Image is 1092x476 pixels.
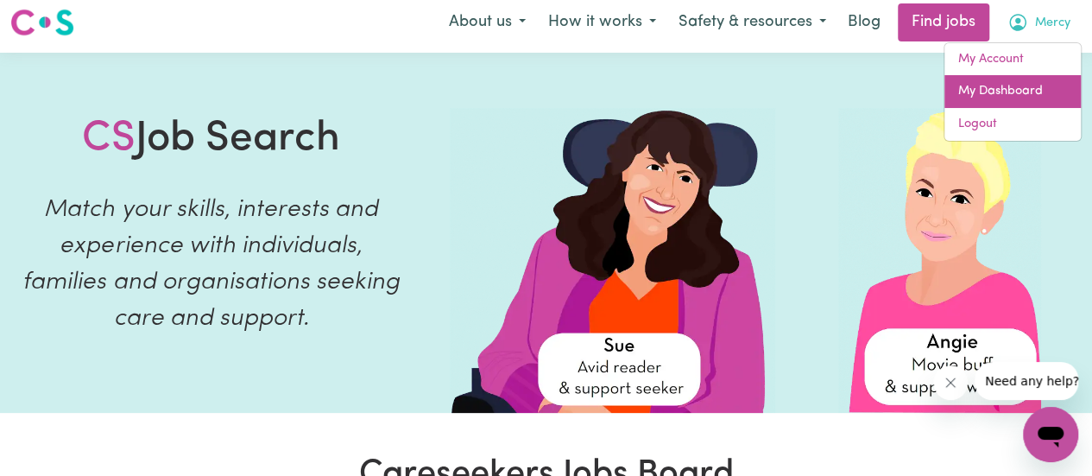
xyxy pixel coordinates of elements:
div: My Account [944,42,1082,142]
p: Match your skills, interests and experience with individuals, families and organisations seeking ... [21,192,401,337]
span: Mercy [1035,14,1070,33]
span: Need any help? [10,12,104,26]
h1: Job Search [82,115,339,165]
iframe: Close message [933,365,968,400]
a: Logout [944,108,1081,141]
a: Blog [837,3,891,41]
a: My Dashboard [944,75,1081,108]
a: My Account [944,43,1081,76]
button: About us [438,4,537,41]
iframe: Message from company [975,362,1078,400]
button: How it works [537,4,667,41]
button: My Account [996,4,1082,41]
button: Safety & resources [667,4,837,41]
span: CS [82,118,135,160]
img: Careseekers logo [10,7,74,38]
a: Careseekers logo [10,3,74,42]
a: Find jobs [898,3,989,41]
iframe: Button to launch messaging window [1023,407,1078,462]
